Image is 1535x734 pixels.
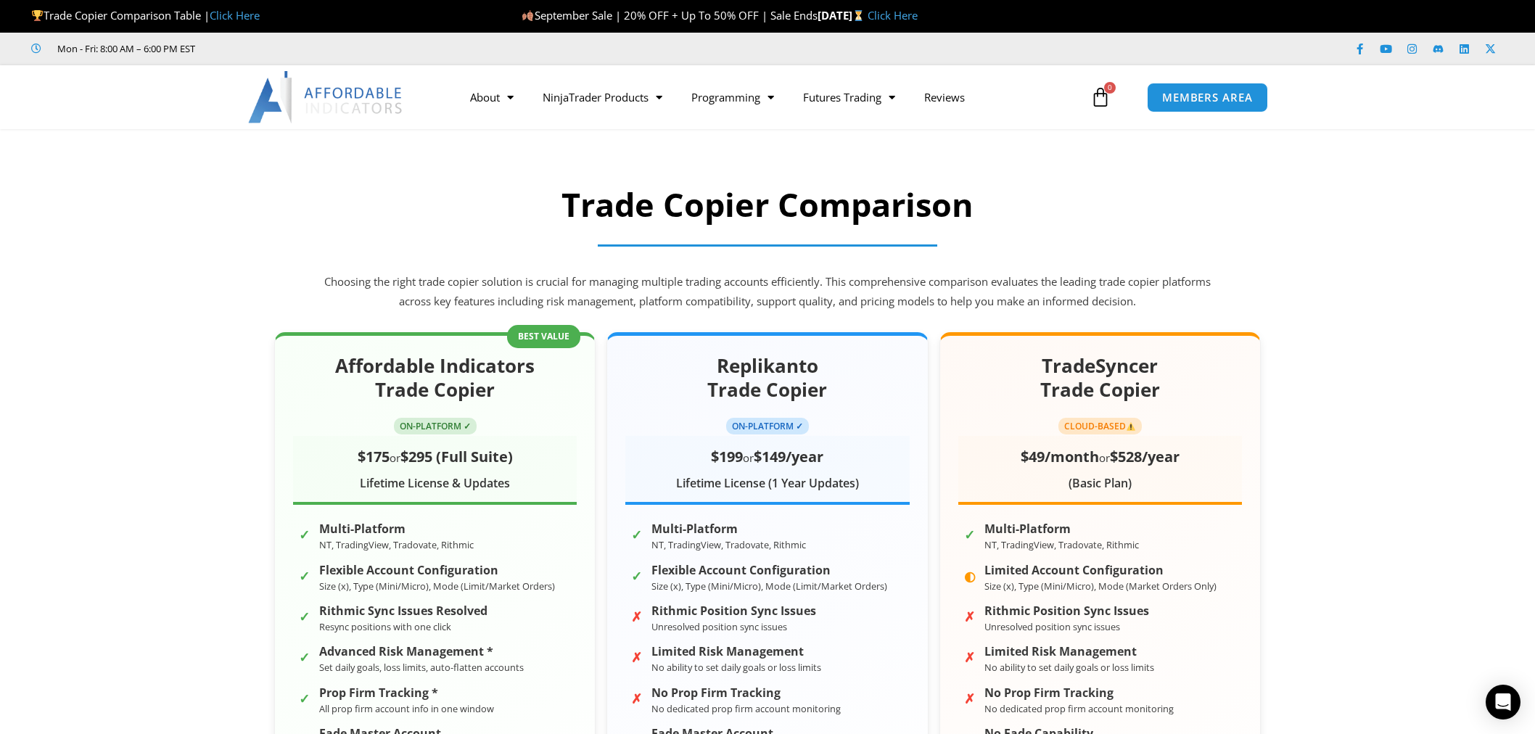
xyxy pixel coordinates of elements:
small: Unresolved position sync issues [651,620,787,633]
strong: Limited Risk Management [651,645,821,659]
span: Mon - Fri: 8:00 AM – 6:00 PM EST [54,40,195,57]
span: ✗ [964,605,977,618]
img: ⚠ [1127,422,1135,431]
a: Click Here [210,8,260,22]
div: or [293,443,577,470]
div: Lifetime License & Updates [293,473,577,495]
span: ✗ [964,646,977,659]
strong: Multi-Platform [984,522,1139,536]
iframe: Customer reviews powered by Trustpilot [215,41,433,56]
div: or [625,443,909,470]
span: ON-PLATFORM ✓ [726,418,809,434]
img: 🏆 [32,10,43,21]
small: All prop firm account info in one window [319,702,494,715]
small: No ability to set daily goals or loss limits [651,661,821,674]
h2: TradeSyncer Trade Copier [958,354,1242,403]
strong: No Prop Firm Tracking [984,686,1174,700]
p: Choosing the right trade copier solution is crucial for managing multiple trading accounts effici... [321,272,1214,313]
h2: Replikanto Trade Copier [625,354,909,403]
a: MEMBERS AREA [1147,83,1268,112]
a: Reviews [910,81,979,114]
strong: Rithmic Position Sync Issues [651,604,816,618]
a: About [456,81,528,114]
strong: Limited Risk Management [984,645,1154,659]
strong: Limited Account Configuration [984,564,1217,577]
small: Set daily goals, loss limits, auto-flatten accounts [319,661,524,674]
strong: Rithmic Position Sync Issues [984,604,1149,618]
a: NinjaTrader Products [528,81,677,114]
strong: No Prop Firm Tracking [651,686,841,700]
span: ✗ [631,605,644,618]
span: ✓ [299,523,312,536]
img: 🍂 [522,10,533,21]
span: ✓ [964,523,977,536]
span: $149/year [754,447,823,466]
small: NT, TradingView, Tradovate, Rithmic [319,538,474,551]
span: $528/year [1110,447,1180,466]
span: ✓ [299,564,312,577]
div: (Basic Plan) [958,473,1242,495]
span: MEMBERS AREA [1162,92,1253,103]
small: Size (x), Type (Mini/Micro), Mode (Limit/Market Orders) [651,580,887,593]
strong: Prop Firm Tracking * [319,686,494,700]
small: Size (x), Type (Mini/Micro), Mode (Market Orders Only) [984,580,1217,593]
span: $49/month [1021,447,1099,466]
small: No ability to set daily goals or loss limits [984,661,1154,674]
img: LogoAI | Affordable Indicators – NinjaTrader [248,71,404,123]
div: Lifetime License (1 Year Updates) [625,473,909,495]
small: NT, TradingView, Tradovate, Rithmic [651,538,806,551]
small: NT, TradingView, Tradovate, Rithmic [984,538,1139,551]
span: ✗ [964,687,977,700]
span: ✗ [631,646,644,659]
a: 0 [1069,76,1132,118]
a: Programming [677,81,789,114]
strong: Rithmic Sync Issues Resolved [319,604,487,618]
strong: Flexible Account Configuration [319,564,555,577]
img: ⏳ [853,10,864,21]
small: No dedicated prop firm account monitoring [651,702,841,715]
strong: Flexible Account Configuration [651,564,887,577]
a: Click Here [868,8,918,22]
span: CLOUD-BASED [1058,418,1142,434]
strong: [DATE] [818,8,868,22]
div: or [958,443,1242,470]
a: Futures Trading [789,81,910,114]
span: ON-PLATFORM ✓ [394,418,477,434]
span: ✗ [631,687,644,700]
span: $295 (Full Suite) [400,447,513,466]
span: ✓ [299,646,312,659]
strong: Multi-Platform [651,522,806,536]
strong: Advanced Risk Management * [319,645,524,659]
h2: Trade Copier Comparison [321,183,1214,226]
strong: Multi-Platform [319,522,474,536]
span: ✓ [631,523,644,536]
span: $199 [711,447,743,466]
h2: Affordable Indicators Trade Copier [293,354,577,403]
span: $175 [358,447,390,466]
small: Unresolved position sync issues [984,620,1120,633]
small: Resync positions with one click [319,620,451,633]
span: 0 [1104,82,1116,94]
span: ✓ [299,605,312,618]
span: ◐ [964,564,977,577]
span: September Sale | 20% OFF + Up To 50% OFF | Sale Ends [522,8,817,22]
span: ✓ [631,564,644,577]
nav: Menu [456,81,1087,114]
span: Trade Copier Comparison Table | [31,8,260,22]
small: No dedicated prop firm account monitoring [984,702,1174,715]
div: Open Intercom Messenger [1486,685,1520,719]
span: ✓ [299,687,312,700]
small: Size (x), Type (Mini/Micro), Mode (Limit/Market Orders) [319,580,555,593]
